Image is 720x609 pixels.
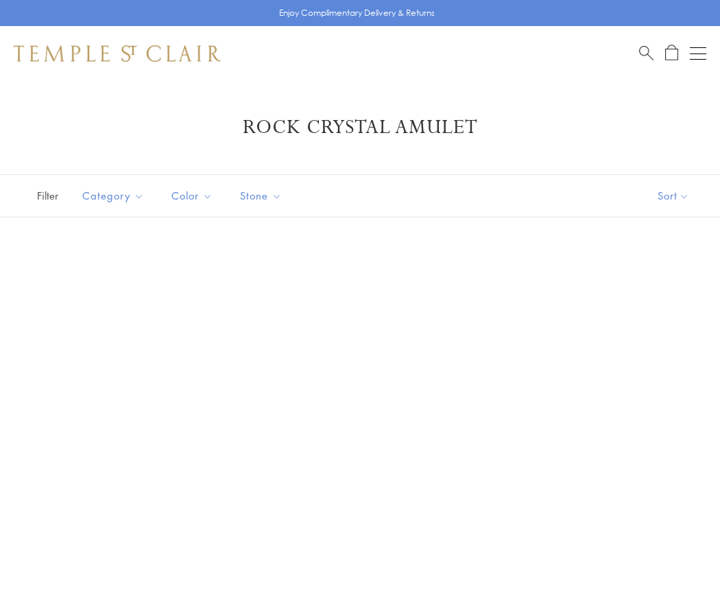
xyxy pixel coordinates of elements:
[233,187,292,204] span: Stone
[72,180,154,211] button: Category
[165,187,223,204] span: Color
[665,45,678,62] a: Open Shopping Bag
[690,45,706,62] button: Open navigation
[75,187,154,204] span: Category
[639,45,653,62] a: Search
[34,115,686,140] h1: Rock Crystal Amulet
[279,6,435,20] p: Enjoy Complimentary Delivery & Returns
[627,175,720,217] button: Show sort by
[14,45,221,62] img: Temple St. Clair
[161,180,223,211] button: Color
[230,180,292,211] button: Stone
